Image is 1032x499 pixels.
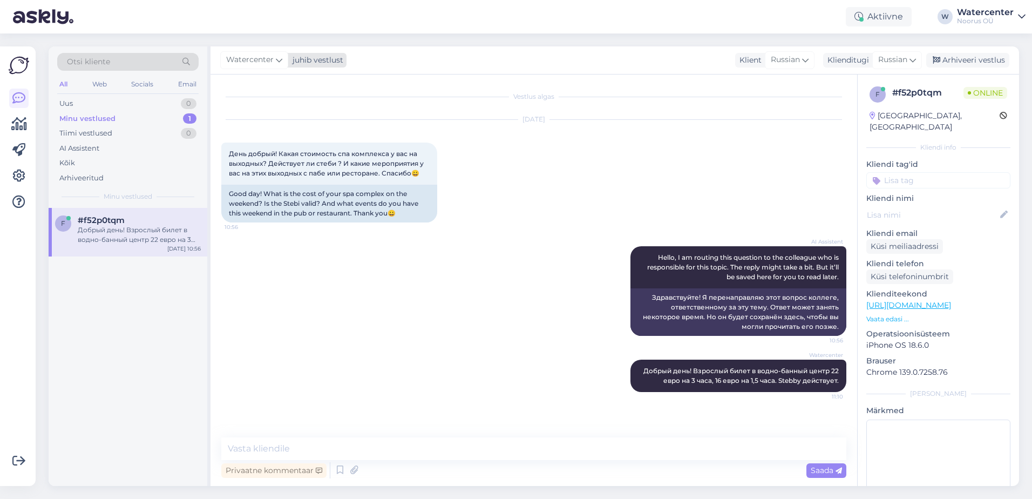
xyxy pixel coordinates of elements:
[963,87,1007,99] span: Online
[867,209,998,221] input: Lisa nimi
[67,56,110,68] span: Otsi kliente
[59,113,116,124] div: Minu vestlused
[643,367,840,385] span: Добрый день! Взрослый билет в водно-банный центр 22 евро на 3 часа, 16 евро на 1,5 часа. Stebby д...
[771,54,800,66] span: Russian
[221,92,846,102] div: Vestlus algas
[878,54,907,66] span: Russian
[803,393,843,401] span: 11:10
[823,55,869,66] div: Klienditugi
[866,193,1010,204] p: Kliendi nimi
[59,158,75,168] div: Kõik
[9,55,29,76] img: Askly Logo
[78,215,125,225] span: #f52p0tqm
[866,143,1010,152] div: Kliendi info
[221,185,437,222] div: Good day! What is the cost of your spa complex on the weekend? Is the Stebi valid? And what event...
[226,54,274,66] span: Watercenter
[866,269,953,284] div: Küsi telefoninumbrit
[61,219,65,227] span: f
[129,77,155,91] div: Socials
[892,86,963,99] div: # f52p0tqm
[866,288,1010,300] p: Klienditeekond
[59,128,112,139] div: Tiimi vestlused
[811,466,842,475] span: Saada
[866,300,951,310] a: [URL][DOMAIN_NAME]
[957,8,1014,17] div: Watercenter
[866,239,943,254] div: Küsi meiliaadressi
[78,225,201,245] div: Добрый день! Взрослый билет в водно-банный центр 22 евро на 3 часа, 16 евро на 1,5 часа. Stebby д...
[647,253,840,281] span: Hello, I am routing this question to the colleague who is responsible for this topic. The reply m...
[735,55,762,66] div: Klient
[866,314,1010,324] p: Vaata edasi ...
[866,389,1010,399] div: [PERSON_NAME]
[90,77,109,91] div: Web
[957,8,1026,25] a: WatercenterNoorus OÜ
[181,98,196,109] div: 0
[225,223,265,231] span: 10:56
[59,98,73,109] div: Uus
[866,228,1010,239] p: Kliendi email
[803,238,843,246] span: AI Assistent
[183,113,196,124] div: 1
[866,367,1010,378] p: Chrome 139.0.7258.76
[181,128,196,139] div: 0
[957,17,1014,25] div: Noorus OÜ
[866,159,1010,170] p: Kliendi tag'id
[870,110,1000,133] div: [GEOGRAPHIC_DATA], [GEOGRAPHIC_DATA]
[221,463,327,478] div: Privaatne kommentaar
[875,90,880,98] span: f
[866,172,1010,188] input: Lisa tag
[630,288,846,336] div: Здравствуйте! Я перенаправляю этот вопрос коллеге, ответственному за эту тему. Ответ может занять...
[866,405,1010,416] p: Märkmed
[221,114,846,124] div: [DATE]
[57,77,70,91] div: All
[176,77,199,91] div: Email
[866,340,1010,351] p: iPhone OS 18.6.0
[288,55,343,66] div: juhib vestlust
[229,150,425,177] span: День добрый! Какая стоимость спа комплекса у вас на выходных? Действует ли стеби ? И какие меропр...
[104,192,152,201] span: Minu vestlused
[167,245,201,253] div: [DATE] 10:56
[846,7,912,26] div: Aktiivne
[803,351,843,359] span: Watercenter
[59,173,104,184] div: Arhiveeritud
[866,355,1010,367] p: Brauser
[866,328,1010,340] p: Operatsioonisüsteem
[926,53,1009,68] div: Arhiveeri vestlus
[803,336,843,345] span: 10:56
[59,143,99,154] div: AI Assistent
[866,258,1010,269] p: Kliendi telefon
[938,9,953,24] div: W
